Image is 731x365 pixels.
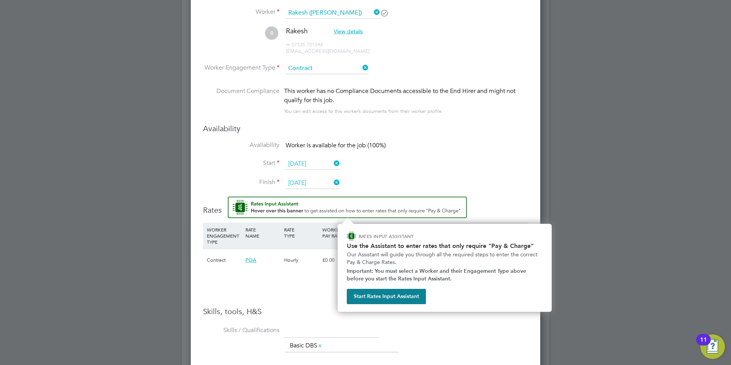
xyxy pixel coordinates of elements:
h3: Rates [203,197,528,215]
button: Start Rates Input Assistant [347,289,426,304]
div: RATE TYPE [282,223,321,243]
div: EMPLOYER COST [398,223,436,243]
label: Worker [203,8,279,16]
div: This worker has no Compliance Documents accessible to the End Hirer and might not qualify for thi... [284,86,528,105]
label: Start [203,159,279,167]
div: How to input Rates that only require Pay & Charge [338,224,552,312]
h3: Availability [203,124,528,134]
span: View details [334,28,363,35]
input: Select one [286,158,340,170]
div: Contract [205,249,244,271]
input: Select one [286,178,340,189]
strong: Important: You must select a Worker and their Engagement Type above before you start the Rates In... [347,268,528,282]
div: Hourly [282,249,321,271]
span: m: [286,41,292,48]
li: Basic DBS [287,341,326,351]
h3: Skills, tools, H&S [203,306,528,316]
label: Worker Engagement Type [203,64,279,72]
div: AGENCY MARKUP [436,223,475,243]
label: Skills / Qualifications [203,326,279,334]
span: POA [245,257,256,263]
div: WORKER ENGAGEMENT TYPE [205,223,244,249]
label: Availability [203,141,279,149]
button: Rate Assistant [228,197,467,218]
input: Select one [286,63,369,74]
span: 07535 701594 [286,41,323,48]
span: Worker is available for the job (100%) [286,142,386,149]
p: RATES INPUT ASSISTANT [359,233,455,240]
div: RATE NAME [244,223,282,243]
a: x [317,341,323,350]
span: [EMAIL_ADDRESS][DOMAIN_NAME] [286,48,369,54]
span: Rakesh [286,26,308,35]
span: R [265,26,278,40]
div: £0.00 [320,249,359,271]
img: ENGAGE Assistant Icon [347,231,356,241]
input: Search for... [286,7,380,19]
button: Open Resource Center, 11 new notifications [700,334,725,359]
label: Document Compliance [203,86,279,114]
h2: Use the Assistant to enter rates that only require "Pay & Charge" [347,242,543,249]
div: You can edit access to this worker’s documents from their worker profile. [284,107,443,116]
p: Our Assistant will guide you through all the required steps to enter the correct Pay & Charge Rates. [347,251,543,266]
div: HOLIDAY PAY [359,223,398,243]
label: Finish [203,178,279,186]
div: WORKER PAY RATE [320,223,359,243]
div: AGENCY CHARGE RATE [475,223,500,249]
div: 11 [700,340,707,350]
